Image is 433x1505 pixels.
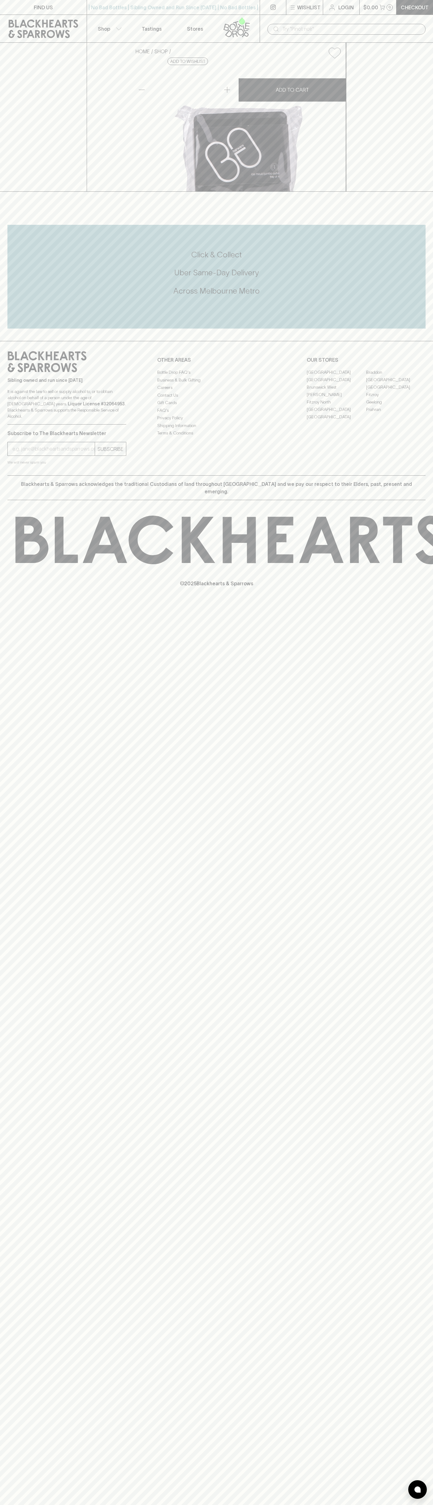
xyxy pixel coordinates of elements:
a: Bottle Drop FAQ's [157,369,276,376]
p: $0.00 [363,4,378,11]
a: Contact Us [157,391,276,399]
p: It is against the law to sell or supply alcohol to, or to obtain alcohol on behalf of a person un... [7,388,126,419]
a: FAQ's [157,407,276,414]
p: ADD TO CART [276,86,309,94]
a: Privacy Policy [157,414,276,422]
a: Fitzroy [366,391,426,398]
p: FIND US [34,4,53,11]
p: Blackhearts & Sparrows acknowledges the traditional Custodians of land throughout [GEOGRAPHIC_DAT... [12,480,421,495]
a: Terms & Conditions [157,430,276,437]
p: Shop [98,25,110,33]
p: Subscribe to The Blackhearts Newsletter [7,430,126,437]
img: 34733.png [131,63,346,191]
p: Checkout [401,4,429,11]
button: Shop [87,15,130,42]
p: Tastings [142,25,162,33]
a: [GEOGRAPHIC_DATA] [366,383,426,391]
button: SUBSCRIBE [95,442,126,456]
a: [GEOGRAPHIC_DATA] [307,413,366,421]
p: We will never spam you [7,459,126,465]
a: Stores [173,15,217,42]
p: Wishlist [297,4,321,11]
button: ADD TO CART [239,78,346,102]
a: Prahran [366,406,426,413]
img: bubble-icon [414,1486,421,1493]
a: Tastings [130,15,173,42]
button: Add to wishlist [326,45,343,61]
h5: Across Melbourne Metro [7,286,426,296]
h5: Uber Same-Day Delivery [7,268,426,278]
a: SHOP [154,49,168,54]
a: [GEOGRAPHIC_DATA] [307,369,366,376]
a: [GEOGRAPHIC_DATA] [366,376,426,383]
a: Brunswick West [307,383,366,391]
a: [PERSON_NAME] [307,391,366,398]
a: Fitzroy North [307,398,366,406]
input: Try "Pinot noir" [282,24,421,34]
p: SUBSCRIBE [97,445,123,453]
a: Geelong [366,398,426,406]
p: Login [338,4,354,11]
a: [GEOGRAPHIC_DATA] [307,406,366,413]
button: Add to wishlist [167,58,208,65]
p: Sibling owned and run since [DATE] [7,377,126,383]
input: e.g. jane@blackheartsandsparrows.com.au [12,444,95,454]
a: Business & Bulk Gifting [157,376,276,384]
p: OUR STORES [307,356,426,364]
a: HOME [136,49,150,54]
strong: Liquor License #32064953 [68,401,125,406]
a: Careers [157,384,276,391]
p: OTHER AREAS [157,356,276,364]
div: Call to action block [7,225,426,329]
a: Braddon [366,369,426,376]
a: Gift Cards [157,399,276,407]
h5: Click & Collect [7,250,426,260]
a: Shipping Information [157,422,276,429]
p: Stores [187,25,203,33]
p: 0 [388,6,391,9]
a: [GEOGRAPHIC_DATA] [307,376,366,383]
